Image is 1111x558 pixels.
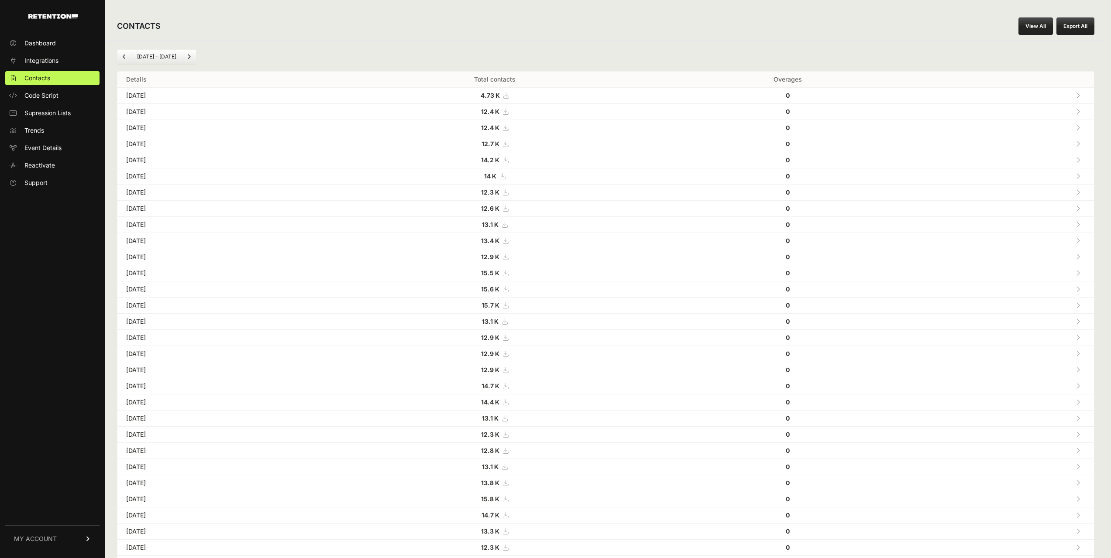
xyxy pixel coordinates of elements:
[5,106,100,120] a: Supression Lists
[481,479,508,486] a: 13.8 K
[481,527,508,535] a: 13.3 K
[786,108,790,115] strong: 0
[117,249,330,265] td: [DATE]
[117,330,330,346] td: [DATE]
[5,158,100,172] a: Reactivate
[786,414,790,422] strong: 0
[117,201,330,217] td: [DATE]
[786,366,790,373] strong: 0
[24,144,62,152] span: Event Details
[786,350,790,357] strong: 0
[117,104,330,120] td: [DATE]
[481,92,509,99] a: 4.73 K
[786,431,790,438] strong: 0
[5,525,100,552] a: MY ACCOUNT
[660,72,916,88] th: Overages
[117,475,330,491] td: [DATE]
[481,495,508,503] a: 15.8 K
[786,140,790,147] strong: 0
[24,178,48,187] span: Support
[481,334,508,341] a: 12.9 K
[481,398,508,406] a: 14.4 K
[481,350,508,357] a: 12.9 K
[5,71,100,85] a: Contacts
[481,479,499,486] strong: 13.8 K
[481,188,499,196] strong: 12.3 K
[481,253,499,260] strong: 12.9 K
[786,463,790,470] strong: 0
[481,237,499,244] strong: 13.4 K
[481,156,508,164] a: 14.2 K
[117,217,330,233] td: [DATE]
[481,92,500,99] strong: 4.73 K
[481,124,508,131] a: 12.4 K
[786,269,790,277] strong: 0
[117,540,330,556] td: [DATE]
[786,124,790,131] strong: 0
[786,447,790,454] strong: 0
[117,72,330,88] th: Details
[481,350,499,357] strong: 12.9 K
[481,447,499,454] strong: 12.8 K
[117,168,330,185] td: [DATE]
[482,221,507,228] a: 13.1 K
[117,394,330,411] td: [DATE]
[14,534,57,543] span: MY ACCOUNT
[482,140,499,147] strong: 12.7 K
[482,382,499,390] strong: 14.7 K
[481,269,508,277] a: 15.5 K
[786,318,790,325] strong: 0
[24,74,50,82] span: Contacts
[786,221,790,228] strong: 0
[482,414,499,422] strong: 13.1 K
[786,398,790,406] strong: 0
[117,152,330,168] td: [DATE]
[117,362,330,378] td: [DATE]
[484,172,496,180] strong: 14 K
[481,544,499,551] strong: 12.3 K
[786,237,790,244] strong: 0
[786,301,790,309] strong: 0
[182,50,196,64] a: Next
[117,50,131,64] a: Previous
[786,205,790,212] strong: 0
[5,141,100,155] a: Event Details
[786,479,790,486] strong: 0
[786,172,790,180] strong: 0
[117,88,330,104] td: [DATE]
[481,108,499,115] strong: 12.4 K
[786,382,790,390] strong: 0
[5,123,100,137] a: Trends
[117,524,330,540] td: [DATE]
[481,431,499,438] strong: 12.3 K
[786,511,790,519] strong: 0
[482,463,499,470] strong: 13.1 K
[481,431,508,438] a: 12.3 K
[786,188,790,196] strong: 0
[117,120,330,136] td: [DATE]
[24,109,71,117] span: Supression Lists
[5,54,100,68] a: Integrations
[117,491,330,507] td: [DATE]
[482,221,499,228] strong: 13.1 K
[117,443,330,459] td: [DATE]
[482,301,508,309] a: 15.7 K
[786,544,790,551] strong: 0
[1056,17,1094,35] button: Export All
[117,427,330,443] td: [DATE]
[786,156,790,164] strong: 0
[482,382,508,390] a: 14.7 K
[117,265,330,281] td: [DATE]
[786,285,790,293] strong: 0
[117,233,330,249] td: [DATE]
[481,366,499,373] strong: 12.9 K
[482,511,508,519] a: 14.7 K
[481,269,499,277] strong: 15.5 K
[481,253,508,260] a: 12.9 K
[481,544,508,551] a: 12.3 K
[481,205,499,212] strong: 12.6 K
[5,89,100,103] a: Code Script
[481,398,499,406] strong: 14.4 K
[131,53,182,60] li: [DATE] - [DATE]
[481,124,499,131] strong: 12.4 K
